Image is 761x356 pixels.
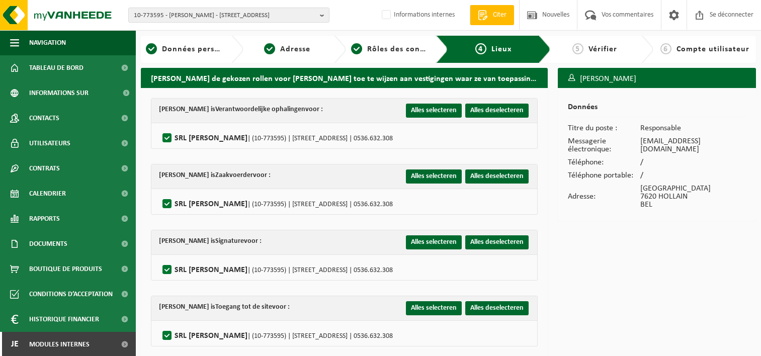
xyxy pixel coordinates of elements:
[247,201,393,208] span: | (10-773595) | [STREET_ADDRESS] | 0536.632.308
[470,5,514,25] a: Citer
[141,68,548,87] h2: [PERSON_NAME] de gekozen rollen voor [PERSON_NAME] toe te wijzen aan vestigingen waar ze van toep...
[568,182,640,211] td: Adresse:
[247,266,393,274] span: | (10-773595) | [STREET_ADDRESS] | 0536.632.308
[568,169,640,182] td: Téléphone portable:
[406,235,462,249] button: Alles selecteren
[247,332,393,340] span: | (10-773595) | [STREET_ADDRESS] | 0536.632.308
[380,8,455,23] label: Informations internes
[490,10,509,20] span: Citer
[640,135,746,156] td: [EMAIL_ADDRESS][DOMAIN_NAME]
[29,181,66,206] span: Calendrier
[29,231,67,256] span: Documents
[29,30,66,55] span: Navigation
[465,169,529,184] button: Alles deselecteren
[159,104,323,116] div: [PERSON_NAME] is voor :
[465,104,529,118] button: Alles deselecteren
[146,43,223,55] a: 1Données personnelles
[175,134,393,142] font: SRL [PERSON_NAME]
[159,301,290,313] div: [PERSON_NAME] is voor :
[146,43,157,54] span: 1
[640,122,746,135] td: Responsable
[29,156,60,181] span: Contrats
[640,156,746,169] td: /
[175,200,393,208] font: SRL [PERSON_NAME]
[568,135,640,156] td: Messagerie électronique:
[351,43,429,55] a: 3Rôles des contacts
[215,237,244,245] strong: Signature
[29,106,59,131] span: Contacts
[215,303,272,311] strong: Toegang tot de site
[175,266,393,274] font: SRL [PERSON_NAME]
[568,103,746,117] h2: Données
[491,45,512,53] span: Lieux
[159,235,262,247] div: [PERSON_NAME] is voor :
[568,156,640,169] td: Téléphone:
[29,131,70,156] span: Utilisateurs
[465,301,529,315] button: Alles deselecteren
[580,75,636,83] font: [PERSON_NAME]
[367,45,439,53] span: Rôles des contacts
[29,55,83,80] span: Tableau de bord
[29,282,113,307] span: Conditions d’acceptation
[247,135,393,142] span: | (10-773595) | [STREET_ADDRESS] | 0536.632.308
[351,43,362,54] span: 3
[677,45,749,53] span: Compte utilisateur
[128,8,329,23] button: 10-773595 - [PERSON_NAME] - [STREET_ADDRESS]
[29,256,102,282] span: Boutique de produits
[406,104,462,118] button: Alles selecteren
[640,182,746,211] td: [GEOGRAPHIC_DATA] 7620 HOLLAIN BEL
[406,301,462,315] button: Alles selecteren
[406,169,462,184] button: Alles selecteren
[29,80,116,106] span: Informations sur l’entreprise
[29,206,60,231] span: Rapports
[215,106,305,113] strong: Verantwoordelijke ophalingen
[475,43,486,54] span: 4
[264,43,275,54] span: 2
[162,45,247,53] span: Données personnelles
[248,43,326,55] a: 2Adresse
[465,235,529,249] button: Alles deselecteren
[134,8,316,23] span: 10-773595 - [PERSON_NAME] - [STREET_ADDRESS]
[660,43,671,54] span: 6
[640,169,746,182] td: /
[175,332,393,340] font: SRL [PERSON_NAME]
[572,43,583,54] span: 5
[215,171,253,179] strong: Zaakvoerder
[29,307,99,332] span: Historique financier
[159,169,271,182] div: [PERSON_NAME] is voor :
[280,45,310,53] span: Adresse
[588,45,617,53] span: Vérifier
[568,122,640,135] td: Titre du poste :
